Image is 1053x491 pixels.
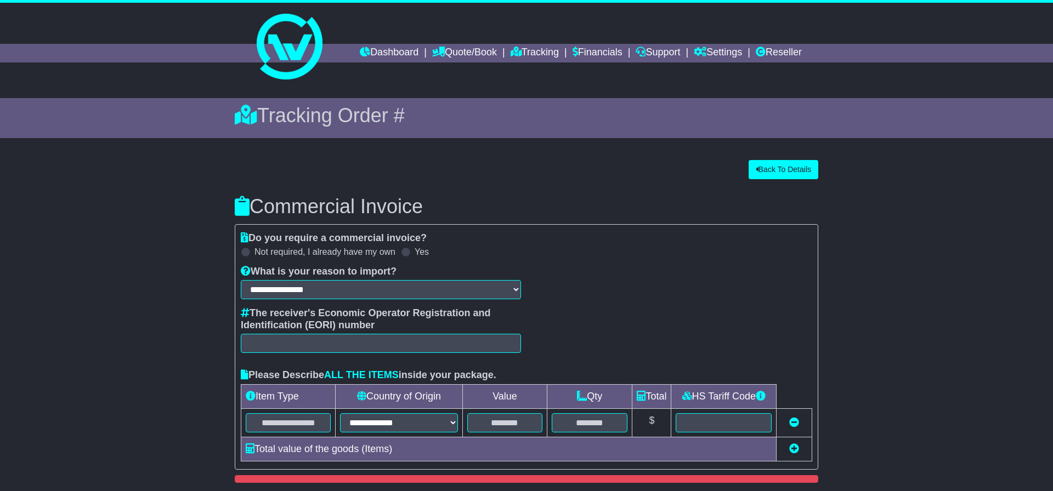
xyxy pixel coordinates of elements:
a: Dashboard [360,44,418,62]
a: Add new item [789,443,799,454]
a: Support [636,44,680,62]
div: Total value of the goods ( Items) [240,442,766,456]
label: Please Describe inside your package. [241,369,496,381]
td: HS Tariff Code [671,384,777,408]
label: What is your reason to import? [241,266,397,278]
td: Item Type [241,384,336,408]
a: Settings [694,44,742,62]
label: Not required, I already have my own [254,247,395,257]
span: ALL THE ITEMS [324,369,399,380]
td: $ [632,408,671,437]
label: Yes [415,247,429,257]
td: Value [462,384,547,408]
a: Reseller [756,44,802,62]
td: Total [632,384,671,408]
a: Remove this item [789,417,799,428]
button: Back To Details [749,160,818,179]
label: The receiver's Economic Operator Registration and Identification (EORI) number [241,307,521,331]
a: Quote/Book [432,44,497,62]
label: Do you require a commercial invoice? [241,232,427,244]
td: Country of Origin [336,384,462,408]
td: Qty [547,384,632,408]
a: Financials [573,44,622,62]
h3: Commercial Invoice [235,196,818,218]
div: Tracking Order # [235,104,818,127]
a: Tracking [511,44,559,62]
